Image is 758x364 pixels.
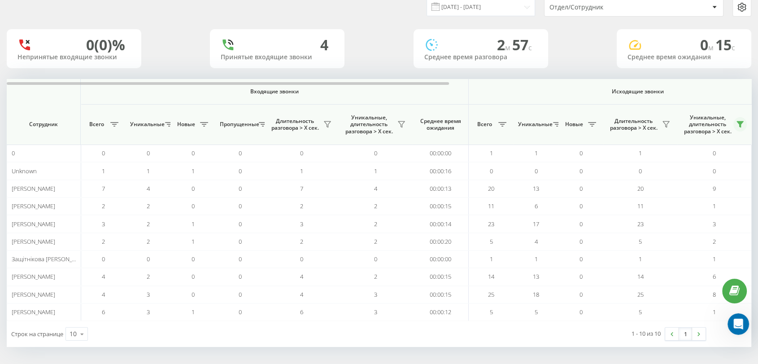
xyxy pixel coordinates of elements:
div: Отдел/Сотрудник [549,4,657,11]
span: 1 [102,167,105,175]
span: 0 [239,167,242,175]
span: 0 [639,167,642,175]
span: 1 [300,167,303,175]
span: 0 [192,255,195,263]
div: 4 [320,36,328,53]
span: 2 [374,220,377,228]
span: 6 [300,308,303,316]
span: 2 [300,237,303,246]
span: 1 [490,255,493,263]
span: 1 [192,237,195,246]
span: 5 [535,308,538,316]
span: 0 [239,290,242,298]
span: c [732,43,735,53]
span: 0 [713,149,716,157]
span: 0 [192,290,195,298]
span: 0 [700,35,715,54]
span: 18 [533,290,539,298]
span: 3 [147,308,150,316]
span: [PERSON_NAME] [12,272,55,281]
span: 0 [579,308,583,316]
span: 8 [713,290,716,298]
span: м [708,43,715,53]
span: 3 [374,290,377,298]
span: 5 [639,308,642,316]
span: 25 [637,290,644,298]
span: [PERSON_NAME] [12,202,55,210]
span: 0 [239,308,242,316]
span: 0 [147,255,150,263]
span: 2 [713,237,716,246]
span: 6 [713,272,716,281]
span: Новые [563,121,585,128]
span: 13 [533,184,539,193]
span: 3 [102,220,105,228]
span: м [505,43,512,53]
span: Пропущенные [220,121,256,128]
span: 0 [12,149,15,157]
span: Длительность разговора > Х сек. [608,118,659,132]
span: 4 [300,290,303,298]
span: Среднее время ожидания [419,118,462,132]
span: 0 [102,255,105,263]
span: 0 [300,149,303,157]
span: 0 [239,202,242,210]
span: 3 [374,308,377,316]
td: 00:00:20 [413,233,469,250]
span: 13 [533,272,539,281]
td: 00:00:00 [413,145,469,162]
span: 4 [147,184,150,193]
span: Строк на странице [11,330,63,338]
span: 2 [147,272,150,281]
span: 11 [637,202,644,210]
span: 2 [374,272,377,281]
span: Уникальные [130,121,162,128]
span: 0 [300,255,303,263]
span: 0 [579,184,583,193]
span: 2 [497,35,512,54]
span: 3 [147,290,150,298]
span: 0 [192,272,195,281]
span: 4 [300,272,303,281]
span: 3 [713,220,716,228]
span: 0 [579,220,583,228]
span: 0 [147,149,150,157]
span: 20 [637,184,644,193]
span: 2 [147,237,150,246]
span: 7 [102,184,105,193]
td: 00:00:12 [413,303,469,321]
span: Длительность разговора > Х сек. [269,118,321,132]
span: 9 [713,184,716,193]
span: 3 [300,220,303,228]
span: 2 [102,237,105,246]
span: 0 [239,220,242,228]
span: 2 [300,202,303,210]
span: Новые [175,121,197,128]
span: 23 [637,220,644,228]
span: 0 [713,167,716,175]
span: 0 [239,237,242,246]
span: 0 [579,255,583,263]
span: 0 [535,167,538,175]
span: 1 [639,149,642,157]
span: 1 [713,255,716,263]
div: Непринятые входящие звонки [17,53,131,61]
div: 1 - 10 из 10 [632,329,661,338]
span: 14 [637,272,644,281]
div: Среднее время ожидания [627,53,741,61]
span: 0 [102,149,105,157]
td: 00:00:14 [413,215,469,232]
td: 00:00:13 [413,180,469,197]
span: Входящие звонки [104,88,445,95]
span: 0 [490,167,493,175]
span: 2 [147,202,150,210]
span: 6 [535,202,538,210]
span: [PERSON_NAME] [12,308,55,316]
span: 0 [239,184,242,193]
span: 23 [488,220,494,228]
span: Всего [473,121,496,128]
span: 5 [490,308,493,316]
div: Среднее время разговора [424,53,537,61]
span: 0 [239,272,242,281]
span: 20 [488,184,494,193]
